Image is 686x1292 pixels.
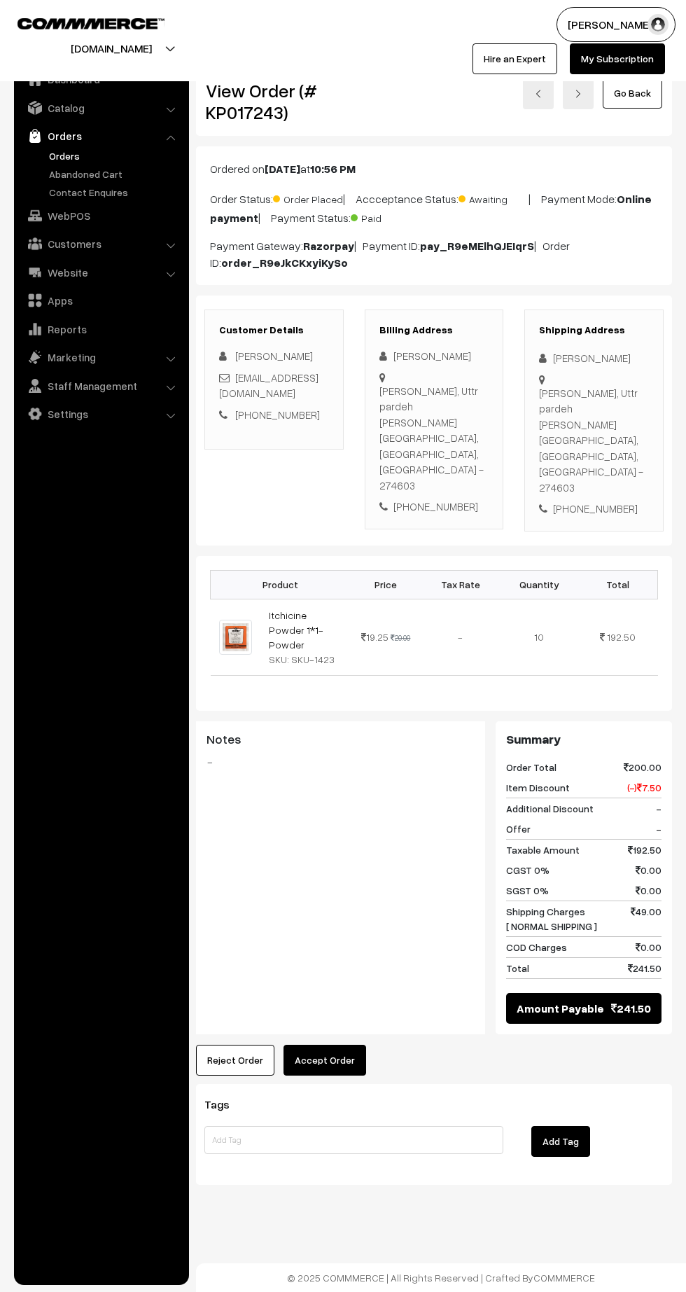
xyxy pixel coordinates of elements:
p: Payment Gateway: | Payment ID: | Order ID: [210,237,658,271]
a: Staff Management [17,373,184,398]
div: [PERSON_NAME] [539,350,649,366]
a: Orders [45,148,184,163]
button: [PERSON_NAME] [556,7,675,42]
span: Tags [204,1097,246,1111]
span: Additional Discount [506,801,594,816]
th: Quantity [500,570,578,599]
span: 0.00 [636,940,661,954]
a: Contact Enquires [45,185,184,200]
span: - [656,801,661,816]
blockquote: - [206,753,475,770]
span: Item Discount [506,780,570,795]
div: SKU: SKU-1423 [269,652,342,667]
input: Add Tag [204,1126,503,1154]
a: COMMMERCE [17,14,140,31]
td: - [421,599,500,675]
span: Offer [506,821,531,836]
b: [DATE] [265,162,300,176]
button: Reject Order [196,1045,274,1076]
th: Product [211,570,351,599]
b: Razorpay [303,239,354,253]
a: Marketing [17,345,184,370]
img: left-arrow.png [534,90,542,98]
th: Price [351,570,421,599]
h3: Notes [206,732,475,747]
span: Order Placed [273,188,343,207]
span: Awaiting [458,188,528,207]
span: (-) 7.50 [627,780,661,795]
b: order_R9eJkCKxyiKySo [221,256,348,270]
span: - [656,821,661,836]
a: Reports [17,317,184,342]
a: Itchicine Powder 1*1-Powder [269,609,323,651]
a: Catalog [17,95,184,120]
span: 19.25 [361,631,388,643]
a: Website [17,260,184,285]
h2: View Order (# KP017243) [206,80,344,123]
button: [DOMAIN_NAME] [22,31,201,66]
a: Settings [17,401,184,426]
span: 0.00 [636,863,661,877]
span: Paid [351,207,421,225]
footer: © 2025 COMMMERCE | All Rights Reserved | Crafted By [196,1263,686,1292]
img: right-arrow.png [574,90,582,98]
b: 10:56 PM [310,162,356,176]
span: 200.00 [624,760,661,774]
th: Total [578,570,657,599]
p: Order Status: | Accceptance Status: | Payment Mode: | Payment Status: [210,188,658,226]
span: Taxable Amount [506,842,580,857]
b: pay_R9eMElhQJEIqrS [420,239,534,253]
h3: Billing Address [379,324,489,336]
span: Total [506,961,529,975]
span: 241.50 [611,1000,651,1017]
a: Customers [17,231,184,256]
a: My Subscription [570,43,665,74]
h3: Customer Details [219,324,329,336]
div: [PERSON_NAME], Uttr pardeh [PERSON_NAME] [GEOGRAPHIC_DATA], [GEOGRAPHIC_DATA], [GEOGRAPHIC_DATA] ... [379,383,489,494]
span: Shipping Charges [ NORMAL SHIPPING ] [506,904,597,933]
a: WebPOS [17,203,184,228]
span: Order Total [506,760,556,774]
strike: 20.00 [391,633,410,642]
div: [PHONE_NUMBER] [539,501,649,517]
span: 192.50 [607,631,636,643]
a: COMMMERCE [533,1272,595,1284]
button: Add Tag [531,1126,590,1157]
img: 1000115354.jpg [219,620,252,654]
span: [PERSON_NAME] [235,349,313,362]
a: [PHONE_NUMBER] [235,408,320,421]
a: Apps [17,288,184,313]
span: 0.00 [636,883,661,898]
span: 49.00 [631,904,661,933]
span: 241.50 [628,961,661,975]
img: user [647,14,668,35]
h3: Shipping Address [539,324,649,336]
p: Ordered on at [210,160,658,177]
img: COMMMERCE [17,18,164,29]
span: SGST 0% [506,883,549,898]
h3: Summary [506,732,661,747]
a: Orders [17,123,184,148]
a: Go Back [603,78,662,109]
button: Accept Order [283,1045,366,1076]
div: [PERSON_NAME] [379,348,489,364]
span: COD Charges [506,940,567,954]
a: [EMAIL_ADDRESS][DOMAIN_NAME] [219,371,318,400]
span: Amount Payable [517,1000,604,1017]
a: Hire an Expert [472,43,557,74]
a: Abandoned Cart [45,167,184,181]
div: [PERSON_NAME], Uttr pardeh [PERSON_NAME] [GEOGRAPHIC_DATA], [GEOGRAPHIC_DATA], [GEOGRAPHIC_DATA] ... [539,385,649,496]
span: 192.50 [628,842,661,857]
th: Tax Rate [421,570,500,599]
span: 10 [534,631,544,643]
span: CGST 0% [506,863,549,877]
div: [PHONE_NUMBER] [379,499,489,515]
